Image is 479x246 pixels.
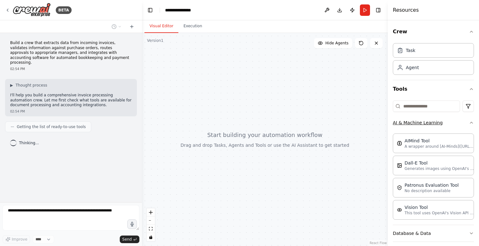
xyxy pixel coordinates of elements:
[147,208,155,217] button: zoom in
[325,41,348,46] span: Hide Agents
[405,204,474,210] div: Vision Tool
[10,83,13,88] span: ▶
[56,6,72,14] div: BETA
[397,163,402,168] img: DallETool
[405,188,459,193] p: No description available
[17,124,86,129] span: Getting the list of ready-to-use tools
[16,83,47,88] span: Thought process
[393,80,474,98] button: Tools
[370,241,387,245] a: React Flow attribution
[13,3,51,17] img: Logo
[120,236,139,243] button: Send
[405,166,474,171] p: Generates images using OpenAI's Dall-E model.
[10,93,132,108] p: I'll help you build a comprehensive invoice processing automation crew. Let me first check what t...
[374,6,383,15] button: Hide right sidebar
[10,109,132,114] div: 02:54 PM
[397,185,402,190] img: PatronusEvalTool
[12,237,27,242] span: Improve
[405,138,474,144] div: AIMind Tool
[393,131,474,225] div: AI & Machine Learning
[393,114,474,131] button: AI & Machine Learning
[122,237,132,242] span: Send
[147,233,155,241] button: toggle interactivity
[405,182,459,188] div: Patronus Evaluation Tool
[393,225,474,242] button: Database & Data
[10,67,132,71] div: 02:54 PM
[397,141,402,146] img: AIMindTool
[314,38,352,48] button: Hide Agents
[405,210,474,216] p: This tool uses OpenAI's Vision API to describe the contents of an image.
[144,20,178,33] button: Visual Editor
[146,6,155,15] button: Hide left sidebar
[10,41,132,65] p: Build a crew that extracts data from incoming invoices, validates information against purchase or...
[3,235,30,243] button: Improve
[10,83,47,88] button: ▶Thought process
[405,144,474,149] p: A wrapper around [AI-Minds]([URL][DOMAIN_NAME]). Useful for when you need answers to questions fr...
[397,207,402,212] img: VisionTool
[19,140,39,146] span: Thinking...
[147,225,155,233] button: fit view
[127,219,137,229] button: Click to speak your automation idea
[178,20,207,33] button: Execution
[147,208,155,241] div: React Flow controls
[393,41,474,80] div: Crew
[127,23,137,30] button: Start a new chat
[406,47,415,54] div: Task
[147,38,163,43] div: Version 1
[165,7,198,13] nav: breadcrumb
[393,6,419,14] h4: Resources
[406,64,419,71] div: Agent
[147,217,155,225] button: zoom out
[405,160,474,166] div: Dall-E Tool
[393,23,474,41] button: Crew
[109,23,124,30] button: Switch to previous chat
